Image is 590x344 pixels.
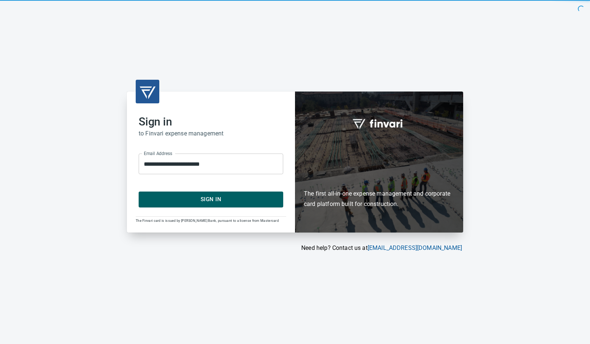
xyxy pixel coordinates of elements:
[351,115,407,132] img: fullword_logo_white.png
[139,83,156,100] img: transparent_logo.png
[295,92,463,232] div: Finvari
[139,192,283,207] button: Sign In
[139,115,283,128] h2: Sign in
[304,146,454,209] h6: The first all-in-one expense management and corporate card platform built for construction.
[139,128,283,139] h6: to Finvari expense management
[136,219,279,223] span: The Finvari card is issued by [PERSON_NAME] Bank, pursuant to a license from Mastercard
[127,244,462,252] p: Need help? Contact us at
[147,195,275,204] span: Sign In
[368,244,462,251] a: [EMAIL_ADDRESS][DOMAIN_NAME]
